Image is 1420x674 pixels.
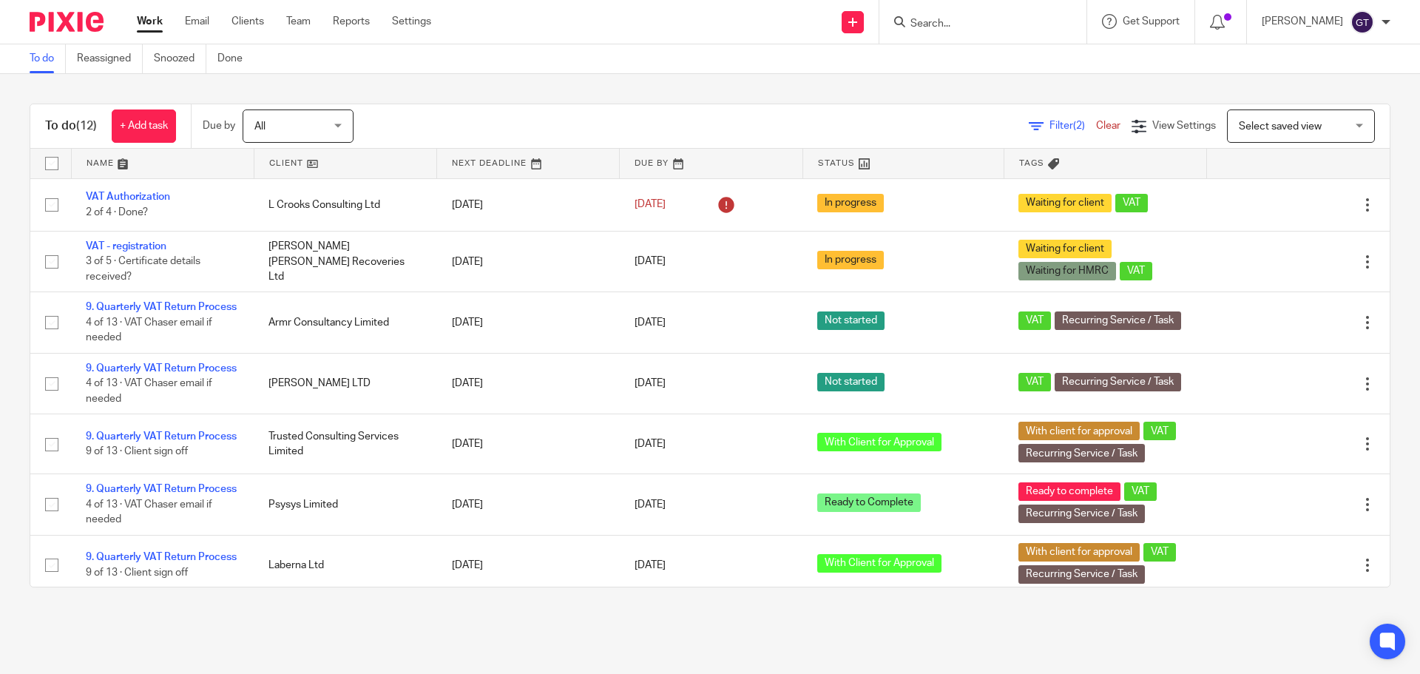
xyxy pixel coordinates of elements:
[1018,505,1145,523] span: Recurring Service / Task
[30,44,66,73] a: To do
[254,474,436,535] td: Psysys Limited
[1350,10,1374,34] img: svg%3E
[203,118,235,133] p: Due by
[1018,444,1145,462] span: Recurring Service / Task
[437,178,620,231] td: [DATE]
[86,207,148,218] span: 2 of 4 · Done?
[1123,16,1180,27] span: Get Support
[30,12,104,32] img: Pixie
[286,14,311,29] a: Team
[635,560,666,570] span: [DATE]
[817,373,885,391] span: Not started
[86,363,237,374] a: 9. Quarterly VAT Return Process
[45,118,97,134] h1: To do
[86,192,170,202] a: VAT Authorization
[817,554,941,573] span: With Client for Approval
[817,311,885,330] span: Not started
[333,14,370,29] a: Reports
[1018,482,1120,501] span: Ready to complete
[154,44,206,73] a: Snoozed
[817,251,884,269] span: In progress
[112,109,176,143] a: + Add task
[254,231,436,291] td: [PERSON_NAME] [PERSON_NAME] Recoveries Ltd
[1018,373,1051,391] span: VAT
[437,231,620,291] td: [DATE]
[437,353,620,414] td: [DATE]
[86,241,166,252] a: VAT - registration
[1018,422,1140,440] span: With client for approval
[1152,121,1216,131] span: View Settings
[86,431,237,442] a: 9. Quarterly VAT Return Process
[86,302,237,312] a: 9. Quarterly VAT Return Process
[635,317,666,328] span: [DATE]
[1055,373,1181,391] span: Recurring Service / Task
[86,484,237,494] a: 9. Quarterly VAT Return Process
[1143,543,1176,562] span: VAT
[254,121,266,132] span: All
[1143,422,1176,440] span: VAT
[635,200,666,210] span: [DATE]
[437,474,620,535] td: [DATE]
[254,353,436,414] td: [PERSON_NAME] LTD
[817,194,884,212] span: In progress
[1018,311,1051,330] span: VAT
[1262,14,1343,29] p: [PERSON_NAME]
[817,493,921,512] span: Ready to Complete
[86,552,237,562] a: 9. Quarterly VAT Return Process
[254,292,436,353] td: Armr Consultancy Limited
[254,414,436,474] td: Trusted Consulting Services Limited
[437,292,620,353] td: [DATE]
[86,378,212,404] span: 4 of 13 · VAT Chaser email if needed
[1239,121,1322,132] span: Select saved view
[76,120,97,132] span: (12)
[635,257,666,267] span: [DATE]
[1120,262,1152,280] span: VAT
[1055,311,1181,330] span: Recurring Service / Task
[1049,121,1096,131] span: Filter
[217,44,254,73] a: Done
[909,18,1042,31] input: Search
[1018,240,1112,258] span: Waiting for client
[86,317,212,343] span: 4 of 13 · VAT Chaser email if needed
[1096,121,1120,131] a: Clear
[635,439,666,449] span: [DATE]
[437,535,620,595] td: [DATE]
[254,178,436,231] td: L Crooks Consulting Ltd
[1115,194,1148,212] span: VAT
[137,14,163,29] a: Work
[86,446,188,456] span: 9 of 13 · Client sign off
[1018,543,1140,562] span: With client for approval
[231,14,264,29] a: Clients
[1018,194,1112,212] span: Waiting for client
[86,257,200,283] span: 3 of 5 · Certificate details received?
[635,499,666,510] span: [DATE]
[437,414,620,474] td: [DATE]
[185,14,209,29] a: Email
[254,535,436,595] td: Laberna Ltd
[1124,482,1157,501] span: VAT
[86,567,188,578] span: 9 of 13 · Client sign off
[392,14,431,29] a: Settings
[1073,121,1085,131] span: (2)
[1018,262,1116,280] span: Waiting for HMRC
[77,44,143,73] a: Reassigned
[86,499,212,525] span: 4 of 13 · VAT Chaser email if needed
[635,379,666,389] span: [DATE]
[817,433,941,451] span: With Client for Approval
[1018,565,1145,584] span: Recurring Service / Task
[1019,159,1044,167] span: Tags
